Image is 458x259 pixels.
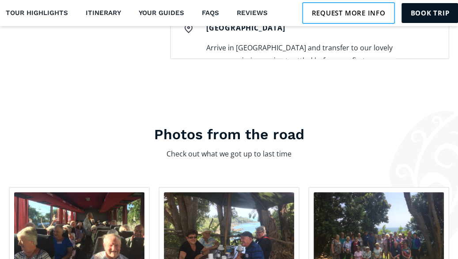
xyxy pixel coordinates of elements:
[302,2,395,23] a: Request more info
[401,3,458,23] a: Book trip
[196,3,224,23] a: FAQs
[92,148,366,160] p: Check out what we got up to last time
[80,3,126,23] a: Itinerary
[206,42,435,80] p: Arrive in [GEOGRAPHIC_DATA] and transfer to our lovely accommodation and get settled before our f...
[9,126,449,143] h3: Photos from the road
[206,23,435,33] h5: [GEOGRAPHIC_DATA]
[231,3,273,23] a: Reviews
[133,3,189,23] a: Your guides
